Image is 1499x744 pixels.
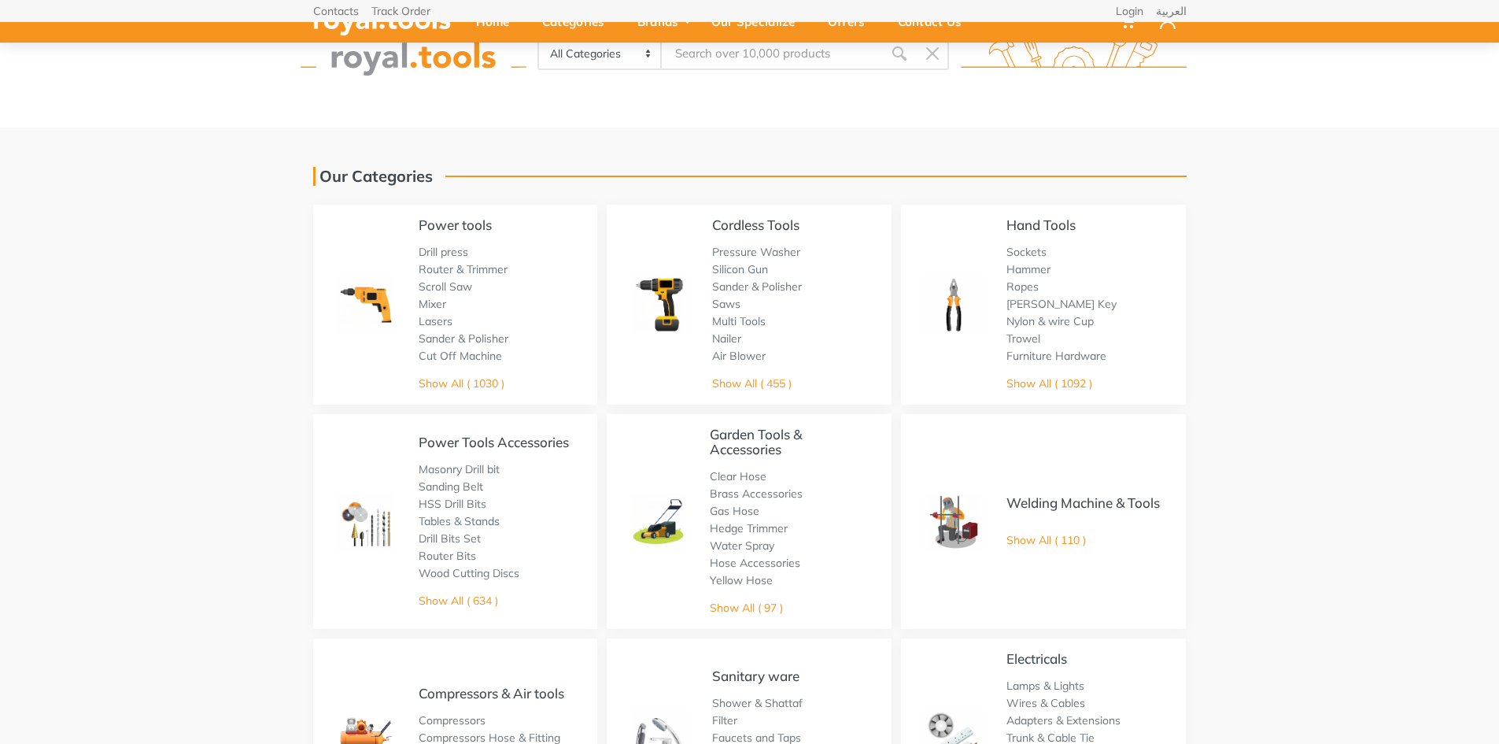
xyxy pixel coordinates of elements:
[1006,696,1085,710] a: Wires & Cables
[925,276,983,334] img: Royal - Hand Tools
[710,539,774,553] a: Water Spray
[313,6,359,17] a: Contacts
[1006,314,1094,328] a: Nylon & wire Cup
[712,668,799,684] a: Sanitary ware
[419,531,481,546] a: Drill Bits Set
[419,497,486,511] a: HSS Drill Bits
[710,504,759,518] a: Gas Hose
[712,349,766,363] a: Air Blower
[313,167,433,186] h1: Our Categories
[419,514,500,528] a: Tables & Stands
[419,376,504,391] a: Show All ( 1030 )
[419,331,508,346] a: Sander & Polisher
[710,556,800,570] a: Hose Accessories
[712,297,740,311] a: Saws
[961,32,1187,76] img: royal.tools Logo
[1006,679,1084,693] a: Lamps & Lights
[419,434,569,450] a: Power Tools Accessories
[419,262,508,276] a: Router & Trimmer
[712,696,803,710] a: Shower & Shattaf
[419,462,500,476] a: Masonry Drill bit
[710,601,783,615] a: Show All ( 97 )
[419,566,519,580] a: Wood Cutting Discs
[712,713,737,727] a: Filter
[419,314,452,328] a: Lasers
[1006,245,1047,259] a: Sockets
[1006,376,1092,391] a: Show All ( 1092 )
[1006,331,1040,346] a: Trowel
[1006,494,1160,511] a: Welding Machine & Tools
[1006,713,1121,727] a: Adapters & Extensions
[662,37,882,70] input: Site search
[710,521,788,535] a: Hedge Trimmer
[630,494,685,549] img: Royal - Garden Tools & Accessories
[1006,349,1106,363] a: Furniture Hardware
[712,376,792,391] a: Show All ( 455 )
[712,245,800,259] a: Pressure Washer
[419,349,502,363] a: Cut Off Machine
[712,331,741,346] a: Nailer
[1156,6,1187,17] a: العربية
[1006,217,1076,233] a: Hand Tools
[419,713,486,727] a: Compressors
[419,279,472,294] a: Scroll Saw
[419,479,483,494] a: Sanding Belt
[1006,279,1039,294] a: Ropes
[925,493,983,551] img: Royal - Welding Machine & Tools
[539,39,663,68] select: Category
[712,217,799,233] a: Cordless Tools
[712,314,766,328] a: Multi Tools
[419,217,492,233] a: Power tools
[1006,533,1086,547] a: Show All ( 110 )
[710,469,766,483] a: Clear Hose
[712,262,768,276] a: Silicon Gun
[1006,262,1050,276] a: Hammer
[710,426,802,457] a: Garden Tools & Accessories
[712,279,802,294] a: Sander & Polisher
[419,297,446,311] a: Mixer
[419,549,476,563] a: Router Bits
[301,32,526,76] img: royal.tools Logo
[371,6,430,17] a: Track Order
[1116,6,1143,17] a: Login
[337,276,395,334] img: Royal - Power tools
[630,276,689,334] img: Royal - Cordless Tools
[1006,297,1117,311] a: [PERSON_NAME] Key
[419,245,468,259] a: Drill press
[419,685,564,701] a: Compressors & Air tools
[1006,650,1067,667] a: Electricals
[337,493,395,551] img: Royal - Power Tools Accessories
[710,487,803,501] a: Brass Accessories
[419,594,498,608] a: Show All ( 634 )
[710,573,773,587] a: Yellow Hose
